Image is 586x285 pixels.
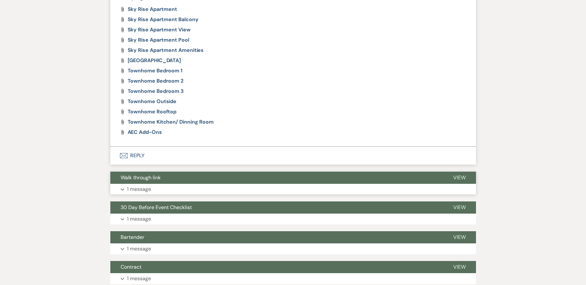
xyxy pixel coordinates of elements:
span: Townhome Kitchen/ Dinning Room [128,118,214,125]
button: Contract [110,261,443,273]
span: Sky Rise Apartment Balcony [128,16,199,23]
span: Contract [121,264,141,270]
span: Townhome Bedroom 1 [128,67,183,74]
button: View [443,172,476,184]
a: [GEOGRAPHIC_DATA] [128,58,181,63]
button: Walk through link [110,172,443,184]
button: 1 message [110,273,476,284]
span: View [453,174,466,181]
button: Reply [110,147,476,165]
span: View [453,234,466,240]
span: Bartender [121,234,144,240]
a: Townhome Rooftop [128,109,177,114]
span: Sky Rise Apartment View [128,26,191,33]
button: 1 message [110,184,476,195]
a: Sky Rise Apartment Balcony [128,17,199,22]
button: 1 message [110,243,476,254]
a: Sky Rise Apartment Pool [128,37,189,43]
a: Sky Rise Apartment View [128,27,191,32]
a: Townhome Kitchen/ Dinning Room [128,119,214,125]
button: 1 message [110,214,476,224]
span: AEC Add-Ons [128,129,162,135]
a: Sky Rise Apartment [128,7,177,12]
p: 1 message [127,215,151,223]
a: Townhome Outside [128,99,177,104]
a: AEC Add-Ons [128,130,162,135]
p: 1 message [127,185,151,193]
button: Bartender [110,231,443,243]
span: Townhome Bedroom 2 [128,77,184,84]
span: Townhome Rooftop [128,108,177,115]
button: View [443,231,476,243]
span: View [453,204,466,211]
span: Sky Rise Apartment Amenities [128,47,204,53]
p: 1 message [127,245,151,253]
a: Sky Rise Apartment Amenities [128,48,204,53]
button: View [443,201,476,214]
a: Townhome Bedroom 2 [128,78,184,84]
a: Townhome Bedroom 1 [128,68,183,73]
span: 30 Day Before Event Checklist [121,204,192,211]
button: 30 Day Before Event Checklist [110,201,443,214]
span: [GEOGRAPHIC_DATA] [128,57,181,64]
span: Walk through link [121,174,161,181]
button: View [443,261,476,273]
span: Townhome Outside [128,98,177,105]
a: Townhome Bedroom 3 [128,89,184,94]
span: Townhome Bedroom 3 [128,88,184,94]
span: View [453,264,466,270]
p: 1 message [127,274,151,283]
span: Sky Rise Apartment [128,6,177,12]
